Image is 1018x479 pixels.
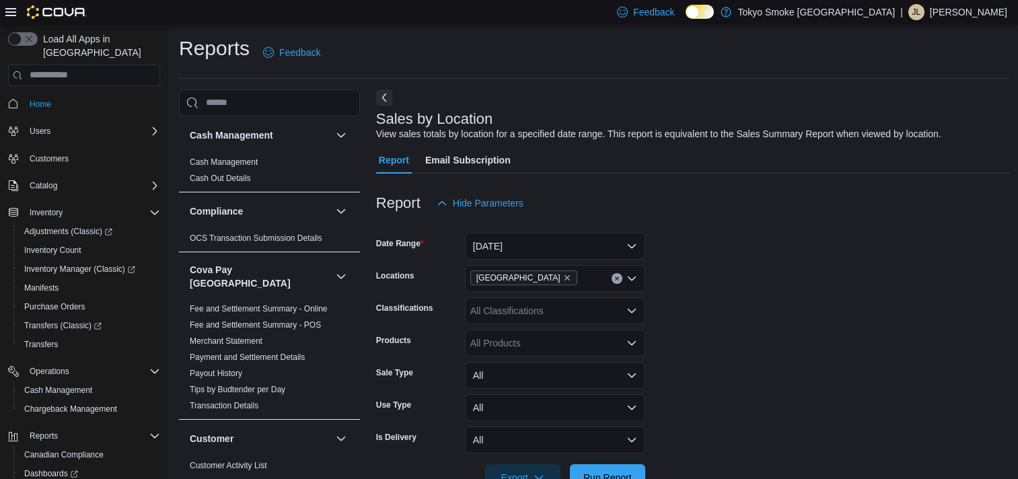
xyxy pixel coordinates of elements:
input: Dark Mode [686,5,714,19]
span: Home [30,99,51,110]
span: Home [24,96,160,112]
label: Classifications [376,303,433,314]
span: Users [30,126,50,137]
a: Inventory Manager (Classic) [13,260,166,279]
h3: Cash Management [190,128,273,142]
a: Home [24,96,57,112]
span: Customer Activity List [190,460,267,471]
button: Users [3,122,166,141]
h3: Compliance [190,205,243,218]
a: Canadian Compliance [19,447,109,463]
span: Cash Management [190,157,258,168]
button: Inventory [3,203,166,222]
span: Cash Management [19,382,160,398]
span: Payment and Settlement Details [190,352,305,363]
span: Dashboards [24,468,78,479]
span: Inventory [30,207,63,218]
button: All [465,394,645,421]
span: Transfers (Classic) [24,320,102,331]
a: Merchant Statement [190,336,262,346]
span: Report [379,147,409,174]
a: Adjustments (Classic) [13,222,166,241]
span: Canadian Compliance [19,447,160,463]
button: Home [3,94,166,114]
label: Products [376,335,411,346]
a: Chargeback Management [19,401,122,417]
span: Canadian Compliance [24,449,104,460]
a: Cash Management [19,382,98,398]
span: Manifests [24,283,59,293]
span: Inventory Count [19,242,160,258]
h1: Reports [179,35,250,62]
span: Transaction Details [190,400,258,411]
button: Open list of options [626,305,637,316]
label: Sale Type [376,367,413,378]
button: Canadian Compliance [13,445,166,464]
span: Fee and Settlement Summary - POS [190,320,321,330]
p: | [900,4,903,20]
button: Catalog [3,176,166,195]
span: Reports [30,431,58,441]
span: Transfers [19,336,160,353]
button: Open list of options [626,273,637,284]
span: Hide Parameters [453,196,523,210]
button: Compliance [190,205,330,218]
button: [DATE] [465,233,645,260]
button: Reports [3,427,166,445]
span: Inventory Manager (Classic) [19,261,160,277]
span: Purchase Orders [24,301,85,312]
p: Tokyo Smoke [GEOGRAPHIC_DATA] [738,4,896,20]
button: Cash Management [13,381,166,400]
button: Open list of options [626,338,637,348]
div: Jennifer Lamont [908,4,924,20]
span: Cash Management [24,385,92,396]
span: Customers [24,150,160,167]
span: Customers [30,153,69,164]
a: Transaction Details [190,401,258,410]
button: Inventory [24,205,68,221]
button: Compliance [333,203,349,219]
a: Transfers (Classic) [13,316,166,335]
span: Inventory [24,205,160,221]
div: View sales totals by location for a specified date range. This report is equivalent to the Sales ... [376,127,941,141]
span: Purchase Orders [19,299,160,315]
button: All [465,427,645,453]
button: Hide Parameters [431,190,529,217]
button: Cash Management [333,127,349,143]
span: Adjustments (Classic) [24,226,112,237]
button: Operations [3,362,166,381]
button: Transfers [13,335,166,354]
div: Compliance [179,230,360,252]
span: Tips by Budtender per Day [190,384,285,395]
span: Inventory Count [24,245,81,256]
button: All [465,362,645,389]
a: Purchase Orders [19,299,91,315]
button: Customer [190,432,330,445]
span: Load All Apps in [GEOGRAPHIC_DATA] [38,32,160,59]
div: Cash Management [179,154,360,192]
button: Cova Pay [GEOGRAPHIC_DATA] [190,263,330,290]
h3: Customer [190,432,233,445]
a: Cash Out Details [190,174,251,183]
span: Catalog [24,178,160,194]
div: Cova Pay [GEOGRAPHIC_DATA] [179,301,360,419]
label: Is Delivery [376,432,416,443]
a: Inventory Count [19,242,87,258]
button: Catalog [24,178,63,194]
button: Reports [24,428,63,444]
a: Manifests [19,280,64,296]
button: Inventory Count [13,241,166,260]
span: Merchant Statement [190,336,262,346]
span: OCS Transaction Submission Details [190,233,322,244]
button: Cova Pay [GEOGRAPHIC_DATA] [333,268,349,285]
h3: Report [376,195,421,211]
a: Fee and Settlement Summary - Online [190,304,328,314]
span: Cash Out Details [190,173,251,184]
span: Operations [30,366,69,377]
span: Transfers [24,339,58,350]
label: Use Type [376,400,411,410]
span: Feedback [279,46,320,59]
a: Transfers [19,336,63,353]
button: Users [24,123,56,139]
